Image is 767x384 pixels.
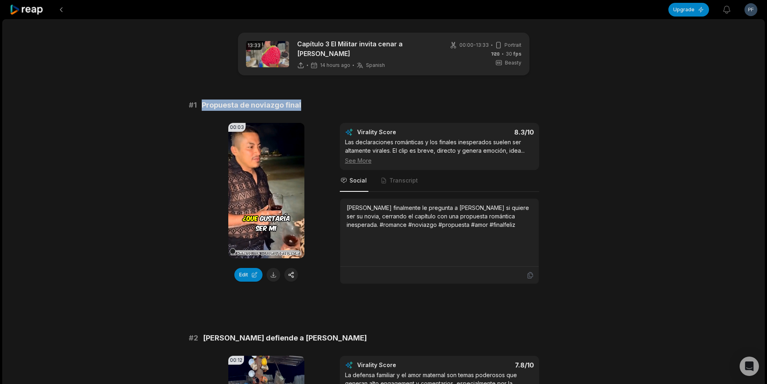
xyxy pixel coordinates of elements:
span: Social [349,176,367,185]
button: Upgrade [668,3,709,17]
div: 13:33 [246,41,262,50]
span: 30 [506,50,521,58]
span: 00:00 - 13:33 [459,42,489,49]
video: Your browser does not support mp4 format. [228,123,304,258]
div: 7.8 /10 [447,361,534,369]
div: Open Intercom Messenger [740,357,759,376]
span: # 2 [189,332,198,344]
span: fps [513,51,521,57]
span: [PERSON_NAME] defiende a [PERSON_NAME] [203,332,367,344]
span: # 1 [189,100,197,111]
div: Virality Score [357,128,444,136]
nav: Tabs [340,170,539,192]
span: Transcript [389,176,418,185]
div: [PERSON_NAME] finalmente le pregunta a [PERSON_NAME] si quiere ser su novia, cerrando el capítulo... [347,203,532,229]
div: Virality Score [357,361,444,369]
span: 14 hours ago [320,62,350,68]
div: See More [345,156,534,165]
div: 8.3 /10 [447,128,534,136]
span: Spanish [366,62,385,68]
button: Edit [234,268,263,282]
span: Portrait [504,42,521,49]
p: Capítulo 3 El Militar invita cenar a [PERSON_NAME] [297,39,436,58]
span: Propuesta de noviazgo final [202,100,301,111]
span: Beasty [505,59,521,66]
div: Las declaraciones románticas y los finales inesperados suelen ser altamente virales. El clip es b... [345,138,534,165]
